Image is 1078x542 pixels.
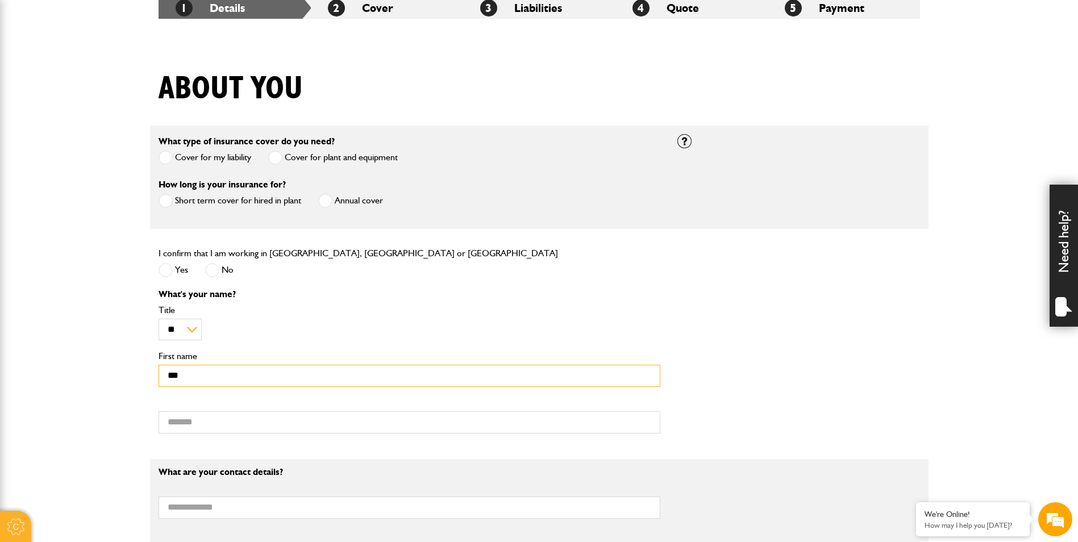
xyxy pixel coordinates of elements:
textarea: Type your message and hit 'Enter' [15,206,207,340]
div: We're Online! [925,510,1021,519]
input: Enter your phone number [15,172,207,197]
label: Short term cover for hired in plant [159,194,301,208]
div: Minimize live chat window [186,6,214,33]
label: How long is your insurance for? [159,180,286,189]
label: Title [159,306,660,315]
div: Chat with us now [59,64,191,78]
div: Need help? [1050,185,1078,327]
p: How may I help you today? [925,521,1021,530]
label: Yes [159,263,188,277]
p: What's your name? [159,290,660,299]
p: What are your contact details? [159,468,660,477]
label: What type of insurance cover do you need? [159,137,335,146]
label: I confirm that I am working in [GEOGRAPHIC_DATA], [GEOGRAPHIC_DATA] or [GEOGRAPHIC_DATA] [159,249,558,258]
label: Annual cover [318,194,383,208]
label: Cover for plant and equipment [268,151,398,165]
h1: About you [159,70,303,108]
label: Cover for my liability [159,151,251,165]
label: No [205,263,234,277]
em: Start Chat [155,350,206,365]
img: d_20077148190_company_1631870298795_20077148190 [19,63,48,79]
label: First name [159,352,660,361]
input: Enter your last name [15,105,207,130]
input: Enter your email address [15,139,207,164]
